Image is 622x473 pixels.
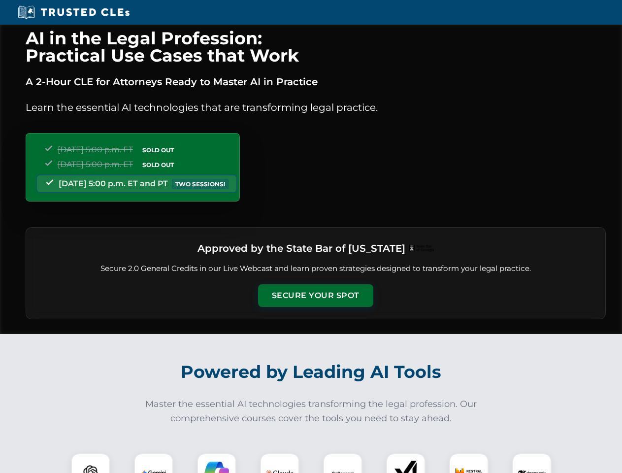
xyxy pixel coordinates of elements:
[38,263,593,274] p: Secure 2.0 General Credits in our Live Webcast and learn proven strategies designed to transform ...
[58,160,133,169] span: [DATE] 5:00 p.m. ET
[58,145,133,154] span: [DATE] 5:00 p.m. ET
[139,145,177,155] span: SOLD OUT
[139,160,177,170] span: SOLD OUT
[197,239,405,257] h3: Approved by the State Bar of [US_STATE]
[409,245,434,252] img: Logo
[139,397,484,426] p: Master the essential AI technologies transforming the legal profession. Our comprehensive courses...
[258,284,373,307] button: Secure Your Spot
[15,5,132,20] img: Trusted CLEs
[26,30,606,64] h1: AI in the Legal Profession: Practical Use Cases that Work
[38,355,584,389] h2: Powered by Leading AI Tools
[26,100,606,115] p: Learn the essential AI technologies that are transforming legal practice.
[26,74,606,90] p: A 2-Hour CLE for Attorneys Ready to Master AI in Practice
